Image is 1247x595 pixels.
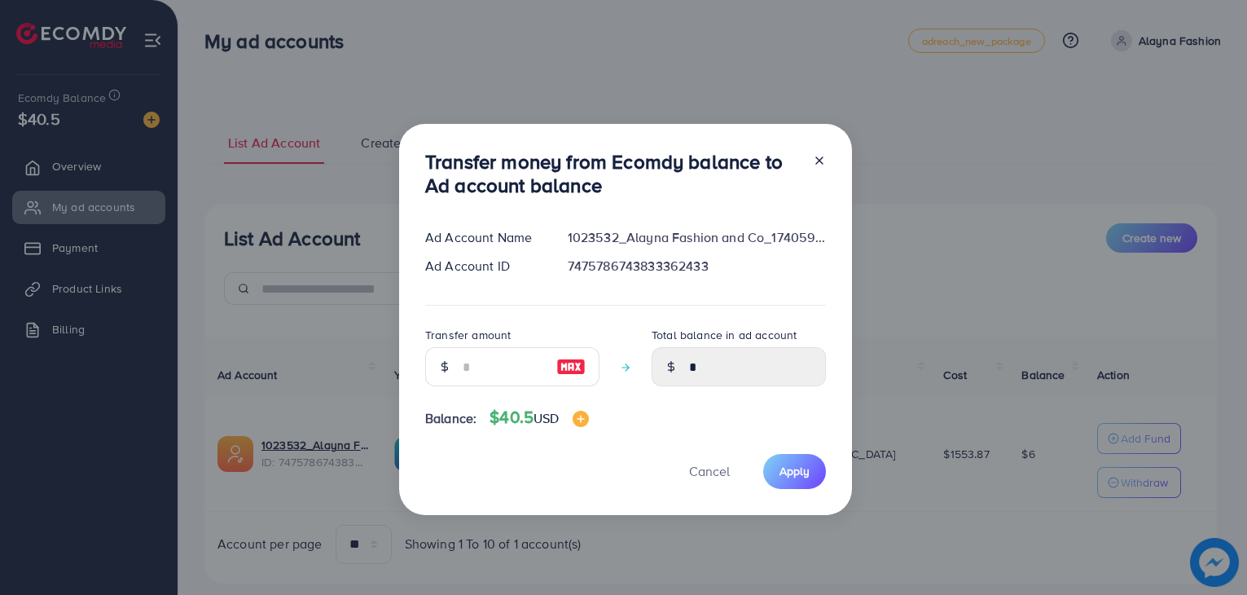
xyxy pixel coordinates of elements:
h4: $40.5 [490,408,588,428]
span: Balance: [425,409,476,428]
img: image [573,411,589,427]
div: 7475786743833362433 [555,257,839,275]
label: Total balance in ad account [652,327,797,343]
div: Ad Account Name [412,228,555,247]
button: Cancel [669,454,750,489]
div: 1023532_Alayna Fashion and Co_1740592250339 [555,228,839,247]
span: Apply [779,463,810,479]
span: Cancel [689,462,730,480]
h3: Transfer money from Ecomdy balance to Ad account balance [425,150,800,197]
label: Transfer amount [425,327,511,343]
span: USD [533,409,559,427]
button: Apply [763,454,826,489]
div: Ad Account ID [412,257,555,275]
img: image [556,357,586,377]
